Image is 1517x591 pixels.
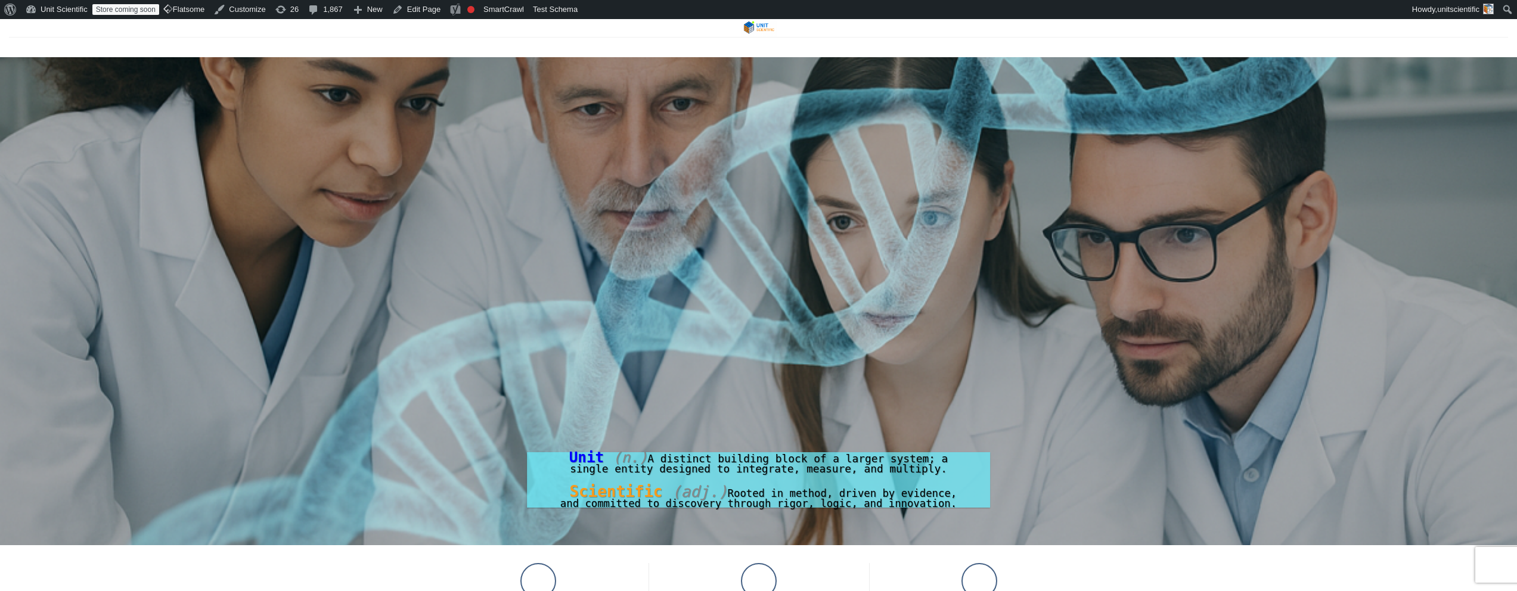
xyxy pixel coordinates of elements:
strong: Scientific [569,483,662,500]
span: (n.) [613,449,648,466]
span: Unit [569,449,604,466]
span: Rooted in method, driven by evidence, and committed to discovery through rigor, logic, and innova... [560,487,957,509]
a: Store coming soon [92,4,159,15]
span: unitscientific [1437,5,1479,14]
img: Unit Scientific [741,19,777,37]
span: A distinct building block of a larger system; a single entity designed to integrate, measure, and... [570,452,948,475]
span: (adj.) [672,483,728,500]
div: Focus keyphrase not set [467,6,474,13]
